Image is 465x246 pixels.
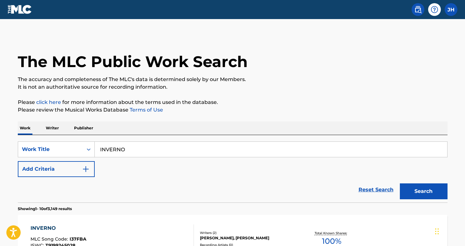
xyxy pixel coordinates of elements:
span: I37FBA [70,236,86,242]
p: Please for more information about the terms used in the database. [18,99,448,106]
a: Reset Search [355,183,397,197]
img: 9d2ae6d4665cec9f34b9.svg [82,165,90,173]
p: The accuracy and completeness of The MLC's data is determined solely by our Members. [18,76,448,83]
button: Search [400,183,448,199]
span: MLC Song Code : [31,236,70,242]
p: Writer [44,121,61,135]
img: search [414,6,422,13]
form: Search Form [18,141,448,202]
a: click here [36,99,61,105]
div: INVERNO [31,224,86,232]
div: Help [428,3,441,16]
div: User Menu [445,3,457,16]
a: Terms of Use [128,107,163,113]
h1: The MLC Public Work Search [18,52,248,71]
p: Showing 1 - 10 of 3,149 results [18,206,72,212]
p: Total Known Shares: [315,231,349,236]
img: help [431,6,438,13]
div: Work Title [22,146,79,153]
img: MLC Logo [8,5,32,14]
p: Please review the Musical Works Database [18,106,448,114]
p: It is not an authoritative source for recording information. [18,83,448,91]
button: Add Criteria [18,161,95,177]
p: Publisher [72,121,95,135]
iframe: Chat Widget [433,215,465,246]
div: Drag [435,222,439,241]
p: Work [18,121,32,135]
div: Writers ( 2 ) [200,230,296,235]
div: [PERSON_NAME], [PERSON_NAME] [200,235,296,241]
iframe: Resource Center [447,155,465,207]
a: Public Search [412,3,424,16]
